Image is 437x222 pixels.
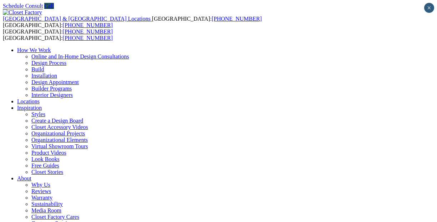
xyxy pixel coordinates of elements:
a: Closet Factory Cares [31,214,79,220]
a: [PHONE_NUMBER] [63,29,113,35]
a: Build [31,66,44,72]
a: Media Room [31,207,61,213]
a: How We Work [17,47,51,53]
a: Inspiration [17,105,42,111]
a: Free Guides [31,162,59,169]
button: Close [424,3,434,13]
a: Create a Design Board [31,118,83,124]
a: Organizational Elements [31,137,88,143]
a: Sustainability [31,201,63,207]
a: [GEOGRAPHIC_DATA] & [GEOGRAPHIC_DATA] Locations [3,16,152,22]
a: Design Appointment [31,79,79,85]
a: Warranty [31,195,52,201]
a: Virtual Showroom Tours [31,143,88,149]
a: Call [44,3,54,9]
a: Closet Accessory Videos [31,124,88,130]
span: [GEOGRAPHIC_DATA]: [GEOGRAPHIC_DATA]: [3,29,113,41]
a: Interior Designers [31,92,73,98]
a: Installation [31,73,57,79]
a: Organizational Projects [31,130,85,136]
a: Why Us [31,182,50,188]
a: Online and In-Home Design Consultations [31,53,129,60]
a: Locations [17,98,40,104]
a: Look Books [31,156,60,162]
a: Closet Stories [31,169,63,175]
a: About [17,175,31,181]
span: [GEOGRAPHIC_DATA] & [GEOGRAPHIC_DATA] Locations [3,16,151,22]
img: Closet Factory [3,9,42,16]
a: [PHONE_NUMBER] [63,35,113,41]
a: Schedule Consult [3,3,43,9]
a: Styles [31,111,45,117]
a: Builder Programs [31,86,72,92]
a: [PHONE_NUMBER] [212,16,261,22]
a: Design Process [31,60,66,66]
a: [PHONE_NUMBER] [63,22,113,28]
a: Reviews [31,188,51,194]
a: Product Videos [31,150,66,156]
span: [GEOGRAPHIC_DATA]: [GEOGRAPHIC_DATA]: [3,16,262,28]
